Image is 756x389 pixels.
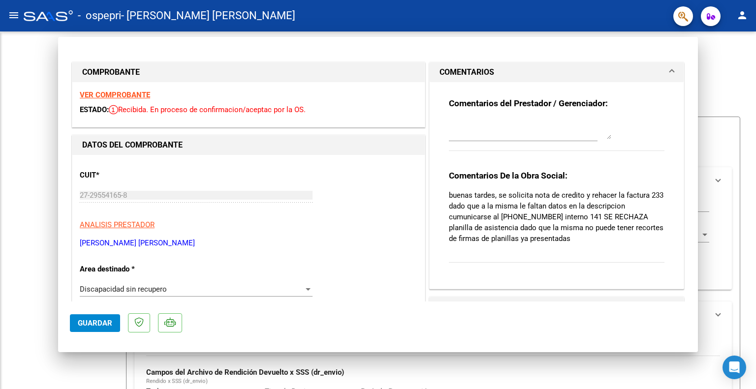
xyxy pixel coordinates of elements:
p: [PERSON_NAME] [PERSON_NAME] [80,238,417,249]
p: Area destinado * [80,264,181,275]
strong: DATOS DEL COMPROBANTE [82,140,183,150]
span: Guardar [78,319,112,328]
strong: COMPROBANTE [82,67,140,77]
span: Discapacidad sin recupero [80,285,167,294]
div: COMENTARIOS [430,82,684,289]
strong: Comentarios del Prestador / Gerenciador: [449,98,608,108]
h1: DOCUMENTACIÓN RESPALDATORIA [440,301,582,313]
span: ESTADO: [80,105,109,114]
span: ANALISIS PRESTADOR [80,220,155,229]
h1: COMENTARIOS [440,66,494,78]
button: Guardar [70,314,120,332]
p: buenas tardes, se solicita nota de credito y rehacer la factura 233 dado que a la misma le faltan... [449,190,664,244]
mat-expansion-panel-header: DOCUMENTACIÓN RESPALDATORIA [430,297,684,317]
a: VER COMPROBANTE [80,90,150,99]
div: Open Intercom Messenger [723,356,746,379]
strong: Comentarios De la Obra Social: [449,171,567,180]
mat-expansion-panel-header: COMENTARIOS [430,62,684,82]
p: CUIT [80,170,181,181]
span: Recibida. En proceso de confirmacion/aceptac por la OS. [109,105,306,114]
